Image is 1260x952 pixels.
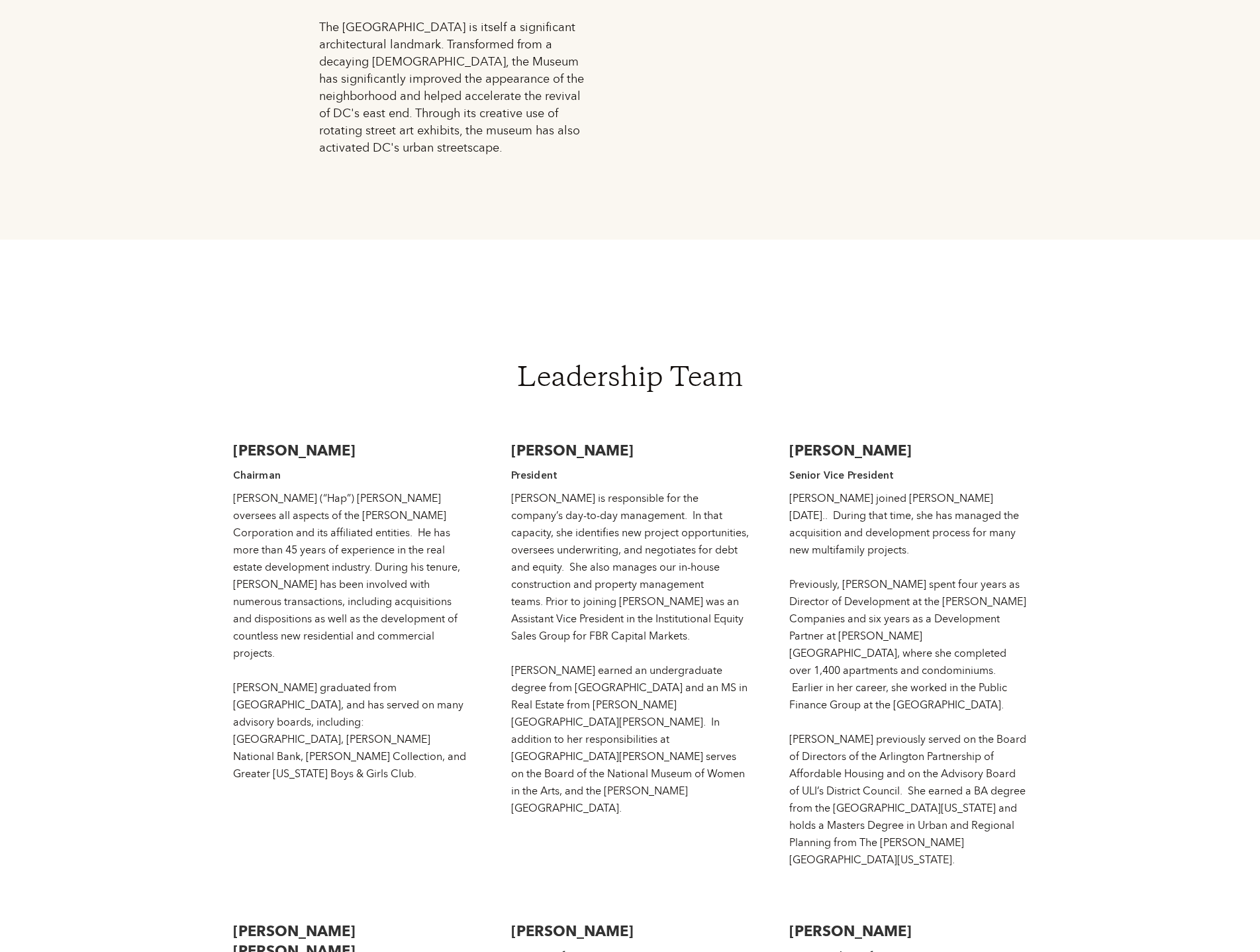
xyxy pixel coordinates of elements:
[789,490,1028,869] div: [PERSON_NAME] joined [PERSON_NAME] [DATE].. During that time, she has managed the acquisition and...
[233,441,471,461] h3: [PERSON_NAME]
[511,490,750,817] div: [PERSON_NAME] is responsible for the company’s day-to-day management. In that capacity, she ident...
[233,467,471,483] h4: Chairman
[233,490,471,783] div: [PERSON_NAME] (“Hap”) [PERSON_NAME] oversees all aspects of the [PERSON_NAME] Corporation and its...
[189,365,1071,395] h1: Leadership Team
[789,441,1028,461] h3: [PERSON_NAME]
[789,924,912,939] strong: [PERSON_NAME]
[511,441,750,461] h3: [PERSON_NAME]
[511,922,750,941] h3: [PERSON_NAME]
[511,467,750,483] h4: President
[789,467,1028,483] h4: Senior Vice President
